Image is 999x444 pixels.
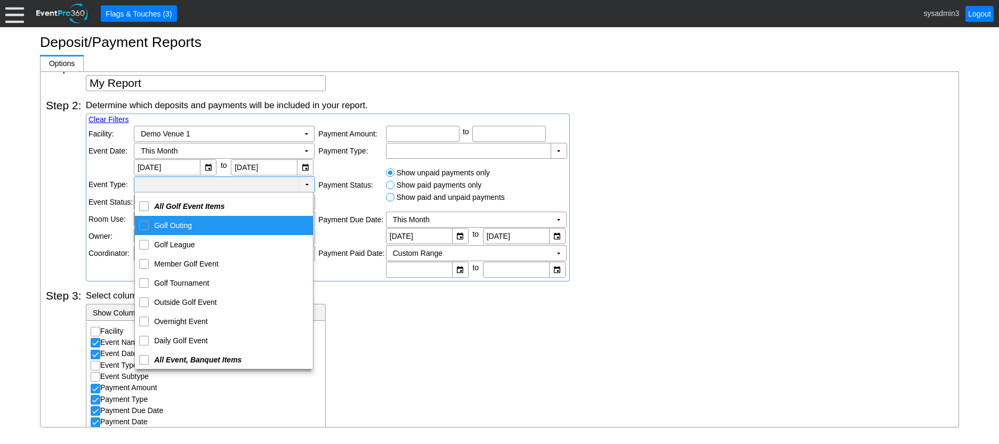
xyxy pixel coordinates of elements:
label: Payment Date [100,417,148,426]
a: Clear Filters [88,115,128,124]
td: Golf League [153,235,313,254]
label: Payment Type [100,395,148,403]
div: Step 3: [46,289,86,302]
span: All Golf Event Items [154,202,224,211]
td: Coordinator: [88,245,133,261]
label: Event Subtype [100,372,149,381]
label: Show paid and unpaid payments [397,193,505,201]
td: Payment Status: [318,160,385,211]
td: Payment Type: [318,143,385,159]
label: Facility [100,327,124,335]
td: Golf Tournament [153,273,313,293]
tr: Outside Golf Event [135,293,313,312]
div: to [134,159,313,172]
label: Event Name [100,338,141,346]
div: Determine which deposits and payments will be included in your report. [86,99,953,111]
div: to [386,262,566,275]
td: Room Use: [88,211,133,227]
tr: <span class='gemsCheckedMultiSelectAllOption'>All Golf Event Items</span> [135,197,313,216]
td: Payment Paid Date: [318,245,385,278]
span: Flags & Touches (3) [103,9,174,19]
td: Owner: [88,228,133,244]
div: Select columns to appear on your report. [86,289,953,301]
span: sysadmin3 [924,9,960,17]
tr: Member Golf Event [135,254,313,273]
span: Custom Range [393,248,442,259]
span: Flags & Touches (3) [103,8,174,19]
td: Daily Golf Event [153,331,313,350]
span: Demo Venue 1 [141,128,190,139]
div: to [386,228,566,241]
tr: <span class='gemsCheckedMultiSelectAllOption'>All Event, Banquet Items</span> [135,350,313,369]
span: Show Columns [93,309,143,317]
label: Payment Due Date [100,406,163,415]
span: All Event, Banquet Items [154,356,241,364]
td: Facility: [88,126,133,142]
td: Member Golf Event [153,254,313,273]
span: This Month [393,214,430,225]
td: Event Type: [88,176,133,193]
div: Menu: Click or 'Crtl+M' to toggle menu open/close [5,4,24,23]
tr: Golf Tournament [135,273,313,293]
label: Event Type [100,361,138,369]
tr: Overnight Event [135,312,313,331]
td: Payment Due Date: [318,212,385,244]
td: Event Status: [88,194,133,210]
div: gems_CheckedMultiSelect_5_menu [134,192,313,369]
label: Show unpaid payments only [397,168,490,177]
span: This Month [141,146,178,156]
h1: Deposit/Payment Reports [40,35,959,50]
td: Golf Outing [153,216,313,235]
span: Options [49,59,75,68]
td: Outside Golf Event [153,293,313,312]
td: Event Date: [88,143,133,175]
td: Overnight Event [153,312,313,331]
tr: Golf Outing [135,216,313,235]
img: EventPro360 [35,2,90,26]
label: Show paid payments only [397,181,482,189]
td: Payment Amount: [318,126,385,142]
tr: Golf League [135,235,313,254]
label: Event Date [100,349,137,358]
textarea: My Report [86,75,326,91]
a: Logout [965,6,994,22]
label: Payment Amount [100,383,157,392]
div: Step 2: [46,99,86,112]
tr: Daily Golf Event [135,331,313,350]
div: to [386,126,546,139]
